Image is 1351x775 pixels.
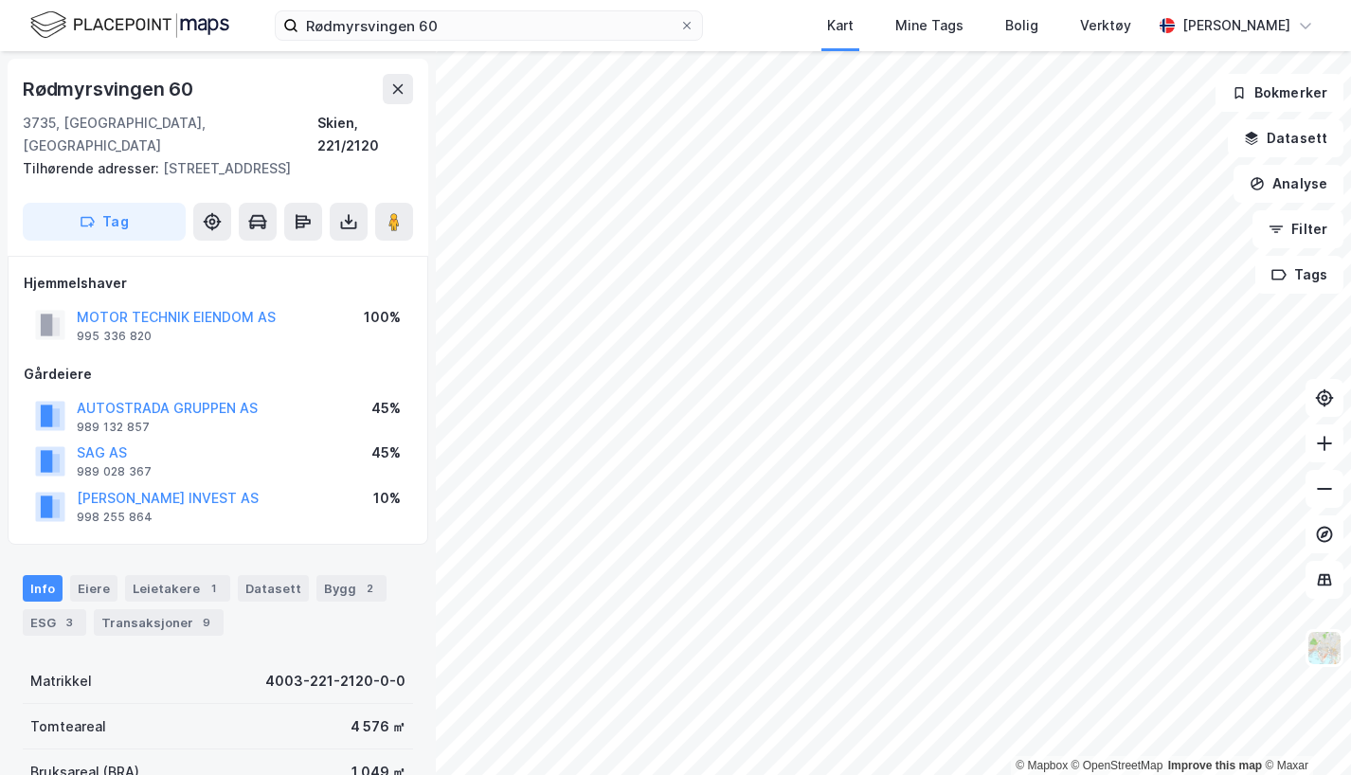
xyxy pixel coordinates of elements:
[23,609,86,636] div: ESG
[360,579,379,598] div: 2
[351,715,405,738] div: 4 576 ㎡
[23,575,63,602] div: Info
[1306,630,1342,666] img: Z
[1256,684,1351,775] iframe: Chat Widget
[23,112,317,157] div: 3735, [GEOGRAPHIC_DATA], [GEOGRAPHIC_DATA]
[1182,14,1290,37] div: [PERSON_NAME]
[77,510,153,525] div: 998 255 864
[23,157,398,180] div: [STREET_ADDRESS]
[1216,74,1343,112] button: Bokmerker
[24,363,412,386] div: Gårdeiere
[1252,210,1343,248] button: Filter
[23,74,197,104] div: Rødmyrsvingen 60
[1016,759,1068,772] a: Mapbox
[316,575,387,602] div: Bygg
[265,670,405,693] div: 4003-221-2120-0-0
[23,160,163,176] span: Tilhørende adresser:
[373,487,401,510] div: 10%
[1168,759,1262,772] a: Improve this map
[77,464,152,479] div: 989 028 367
[1234,165,1343,203] button: Analyse
[1080,14,1131,37] div: Verktøy
[125,575,230,602] div: Leietakere
[30,670,92,693] div: Matrikkel
[30,715,106,738] div: Tomteareal
[371,397,401,420] div: 45%
[24,272,412,295] div: Hjemmelshaver
[1228,119,1343,157] button: Datasett
[298,11,679,40] input: Søk på adresse, matrikkel, gårdeiere, leietakere eller personer
[77,420,150,435] div: 989 132 857
[1072,759,1163,772] a: OpenStreetMap
[60,613,79,632] div: 3
[23,203,186,241] button: Tag
[204,579,223,598] div: 1
[364,306,401,329] div: 100%
[94,609,224,636] div: Transaksjoner
[77,329,152,344] div: 995 336 820
[70,575,117,602] div: Eiere
[30,9,229,42] img: logo.f888ab2527a4732fd821a326f86c7f29.svg
[371,442,401,464] div: 45%
[1005,14,1038,37] div: Bolig
[827,14,854,37] div: Kart
[895,14,964,37] div: Mine Tags
[197,613,216,632] div: 9
[238,575,309,602] div: Datasett
[317,112,413,157] div: Skien, 221/2120
[1255,256,1343,294] button: Tags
